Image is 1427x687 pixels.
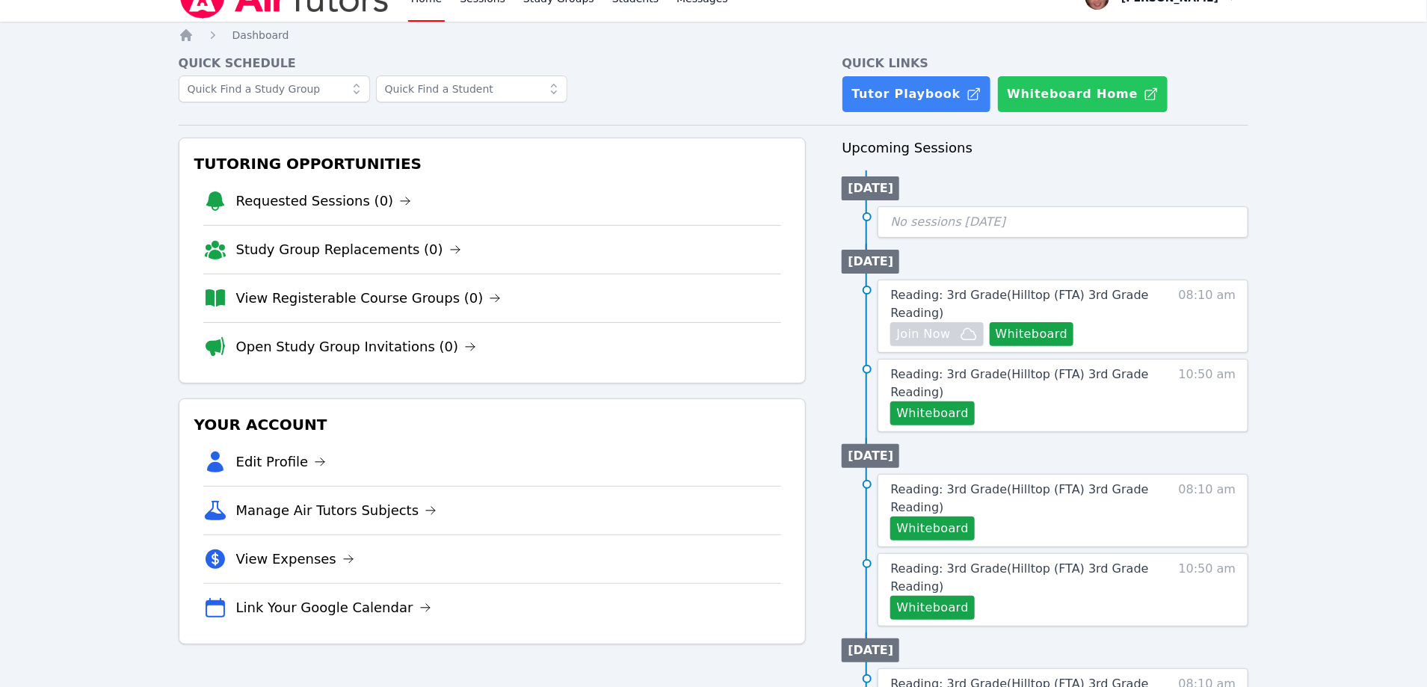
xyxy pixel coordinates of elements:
[890,596,975,620] button: Whiteboard
[896,325,950,343] span: Join Now
[236,597,431,618] a: Link Your Google Calendar
[232,29,289,41] span: Dashboard
[191,411,794,438] h3: Your Account
[236,549,354,570] a: View Expenses
[842,444,899,468] li: [DATE]
[179,76,370,102] input: Quick Find a Study Group
[890,286,1149,322] a: Reading: 3rd Grade(Hilltop (FTA) 3rd Grade Reading)
[890,366,1149,401] a: Reading: 3rd Grade(Hilltop (FTA) 3rd Grade Reading)
[179,55,807,73] h4: Quick Schedule
[236,336,477,357] a: Open Study Group Invitations (0)
[232,28,289,43] a: Dashboard
[1179,286,1236,346] span: 08:10 am
[236,452,327,472] a: Edit Profile
[890,367,1148,399] span: Reading: 3rd Grade ( Hilltop (FTA) 3rd Grade Reading )
[890,288,1148,320] span: Reading: 3rd Grade ( Hilltop (FTA) 3rd Grade Reading )
[990,322,1074,346] button: Whiteboard
[236,500,437,521] a: Manage Air Tutors Subjects
[191,150,794,177] h3: Tutoring Opportunities
[890,322,983,346] button: Join Now
[890,560,1149,596] a: Reading: 3rd Grade(Hilltop (FTA) 3rd Grade Reading)
[890,481,1149,517] a: Reading: 3rd Grade(Hilltop (FTA) 3rd Grade Reading)
[1179,560,1236,620] span: 10:50 am
[890,561,1148,594] span: Reading: 3rd Grade ( Hilltop (FTA) 3rd Grade Reading )
[376,76,567,102] input: Quick Find a Student
[842,138,1248,158] h3: Upcoming Sessions
[842,638,899,662] li: [DATE]
[1179,366,1236,425] span: 10:50 am
[890,401,975,425] button: Whiteboard
[890,215,1005,229] span: No sessions [DATE]
[236,239,461,260] a: Study Group Replacements (0)
[236,191,412,212] a: Requested Sessions (0)
[179,28,1249,43] nav: Breadcrumb
[842,250,899,274] li: [DATE]
[890,517,975,540] button: Whiteboard
[842,176,899,200] li: [DATE]
[997,76,1168,113] button: Whiteboard Home
[842,76,991,113] a: Tutor Playbook
[1179,481,1236,540] span: 08:10 am
[842,55,1248,73] h4: Quick Links
[236,288,502,309] a: View Registerable Course Groups (0)
[890,482,1148,514] span: Reading: 3rd Grade ( Hilltop (FTA) 3rd Grade Reading )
